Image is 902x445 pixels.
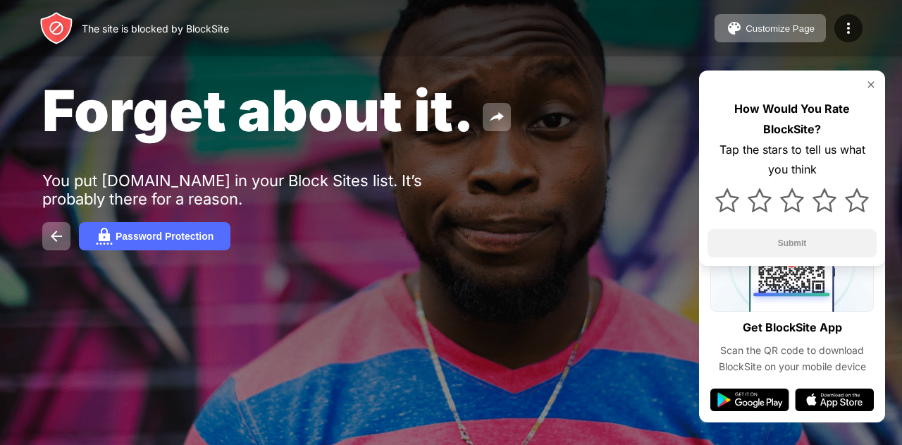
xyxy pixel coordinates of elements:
[743,317,842,338] div: Get BlockSite App
[710,343,874,374] div: Scan the QR code to download BlockSite on your mobile device
[42,76,474,145] span: Forget about it.
[708,99,877,140] div: How Would You Rate BlockSite?
[795,389,874,411] img: app-store.svg
[845,188,869,212] img: star.svg
[39,11,73,45] img: header-logo.svg
[715,14,826,42] button: Customize Page
[82,23,229,35] div: The site is blocked by BlockSite
[726,20,743,37] img: pallet.svg
[488,109,505,126] img: share.svg
[780,188,804,212] img: star.svg
[748,188,772,212] img: star.svg
[42,171,478,208] div: You put [DOMAIN_NAME] in your Block Sites list. It’s probably there for a reason.
[840,20,857,37] img: menu-icon.svg
[708,140,877,181] div: Tap the stars to tell us what you think
[116,231,214,242] div: Password Protection
[79,222,230,250] button: Password Protection
[708,229,877,257] button: Submit
[48,228,65,245] img: back.svg
[865,79,877,90] img: rate-us-close.svg
[710,389,789,411] img: google-play.svg
[746,23,815,34] div: Customize Page
[813,188,836,212] img: star.svg
[96,228,113,245] img: password.svg
[715,188,739,212] img: star.svg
